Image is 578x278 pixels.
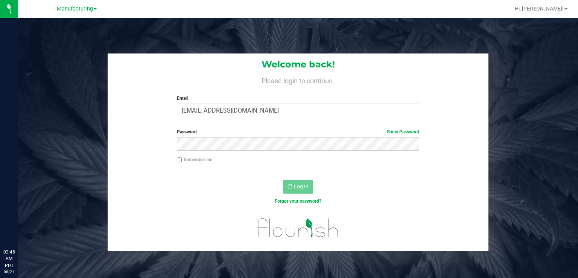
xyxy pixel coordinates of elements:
button: Log In [283,180,313,194]
img: flourish_logo.svg [251,212,346,243]
a: Forgot your password? [275,199,321,204]
h1: Welcome back! [108,60,488,69]
label: Remember me [177,156,212,163]
label: Email [177,95,420,102]
span: Hi, [PERSON_NAME]! [515,6,564,12]
p: 08/21 [3,269,15,275]
a: Show Password [387,129,419,134]
h4: Please login to continue. [108,75,488,84]
input: Remember me [177,157,182,163]
span: Manufacturing [57,6,93,12]
p: 03:45 PM PDT [3,249,15,269]
span: Password [177,129,197,134]
span: Log In [294,183,309,189]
